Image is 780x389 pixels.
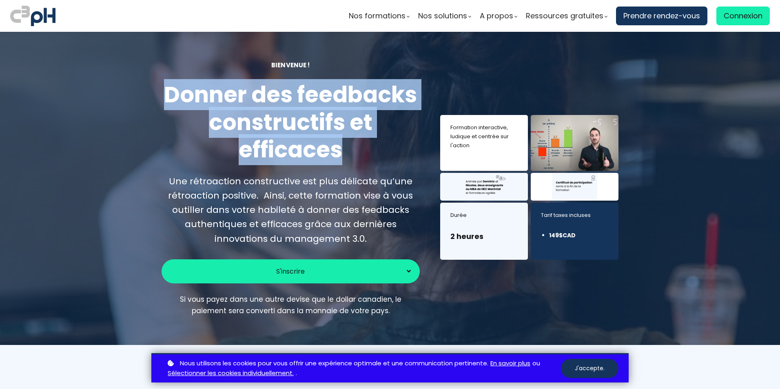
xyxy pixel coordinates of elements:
a: En savoir plus [490,358,530,369]
a: Sélectionner les cookies individuellement. [168,368,294,378]
li: 149$CAD [549,231,576,240]
span: Nos solutions [418,10,467,22]
h1: Donner des feedbacks constructifs et efficaces [162,81,420,164]
span: Connexion [724,10,762,22]
span: S'inscrire [276,266,305,276]
a: Connexion [716,7,770,25]
a: Prendre rendez-vous [616,7,707,25]
div: Bienvenue ! [162,60,420,70]
span: Ressources gratuites [526,10,603,22]
div: Tarif taxes incluses [541,211,608,220]
img: logo C3PH [10,4,55,28]
div: Formation interactive, ludique et centrée sur l'action [450,123,518,150]
h3: 2 heures [450,231,518,252]
button: J'accepte. [561,359,618,378]
div: Si vous payez dans une autre devise que le dollar canadien, le paiement sera converti dans la mon... [162,294,420,316]
div: Une rétroaction constructive est plus délicate qu’une rétroaction positive. Ainsi, cette formatio... [162,174,420,246]
span: Nous utilisons les cookies pour vous offrir une expérience optimale et une communication pertinente. [180,358,488,369]
p: ou . [166,358,561,379]
span: Nos formations [349,10,406,22]
div: Durée [450,211,518,220]
span: Prendre rendez-vous [623,10,700,22]
span: A propos [480,10,513,22]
